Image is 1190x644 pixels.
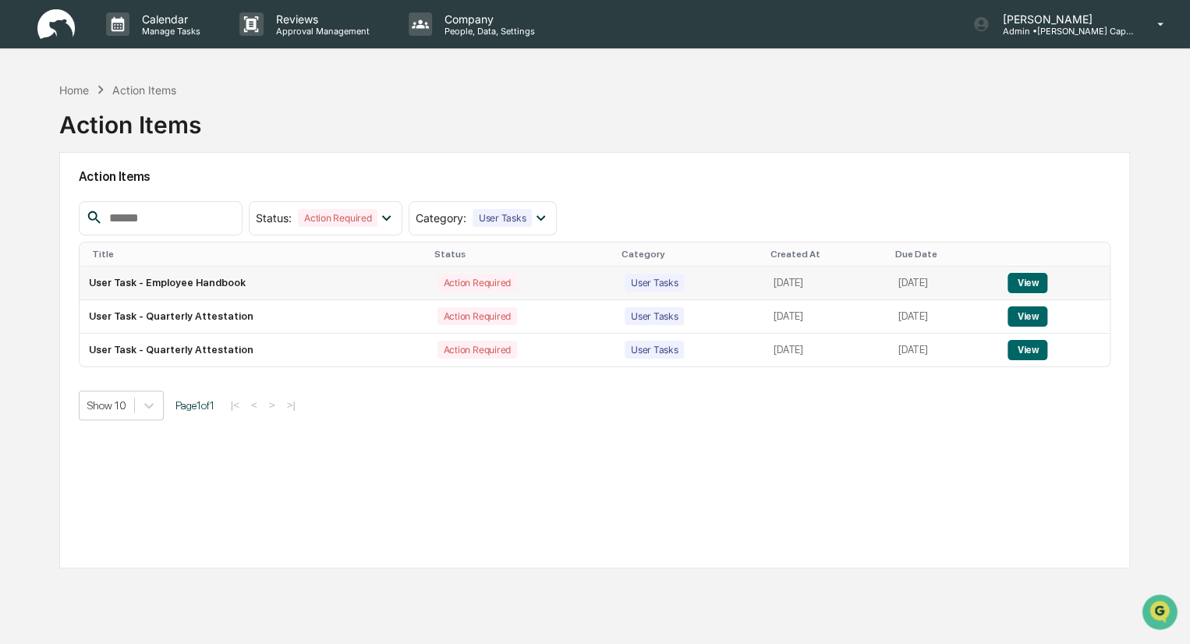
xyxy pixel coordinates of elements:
a: 🗄️Attestations [107,190,200,218]
button: View [1008,273,1047,293]
p: Reviews [264,12,377,26]
td: [DATE] [889,267,999,300]
td: [DATE] [889,334,999,366]
button: View [1008,306,1047,327]
td: [DATE] [889,300,999,334]
h2: Action Items [79,169,1110,184]
td: User Task - Quarterly Attestation [80,334,428,366]
iframe: Open customer support [1140,593,1182,635]
div: Status [434,249,609,260]
p: Manage Tasks [129,26,208,37]
span: Status : [256,211,292,225]
a: View [1008,344,1047,356]
img: 1746055101610-c473b297-6a78-478c-a979-82029cc54cd1 [16,119,44,147]
td: [DATE] [764,267,889,300]
span: Data Lookup [31,226,98,242]
button: > [264,398,280,412]
img: logo [37,9,75,40]
a: 🖐️Preclearance [9,190,107,218]
div: Action Required [298,209,377,227]
div: Home [59,83,89,97]
div: Start new chat [53,119,256,135]
button: Start new chat [265,124,284,143]
div: User Tasks [625,341,685,359]
div: Action Required [437,274,517,292]
td: [DATE] [764,334,889,366]
div: 🔎 [16,228,28,240]
a: Powered byPylon [110,264,189,276]
div: Action Items [59,98,201,139]
span: Attestations [129,196,193,212]
div: User Tasks [625,274,685,292]
div: Due Date [895,249,993,260]
p: Company [432,12,543,26]
button: >| [282,398,300,412]
div: 🗄️ [113,198,126,211]
p: Approval Management [264,26,377,37]
div: User Tasks [473,209,533,227]
td: User Task - Employee Handbook [80,267,428,300]
p: How can we help? [16,33,284,58]
span: Category : [416,211,466,225]
div: User Tasks [625,307,685,325]
a: View [1008,277,1047,288]
div: We're available if you need us! [53,135,197,147]
button: < [246,398,262,412]
div: 🖐️ [16,198,28,211]
span: Preclearance [31,196,101,212]
div: Action Required [437,341,517,359]
div: Category [622,249,758,260]
div: Title [92,249,422,260]
p: Admin • [PERSON_NAME] Capital [990,26,1135,37]
td: [DATE] [764,300,889,334]
p: [PERSON_NAME] [990,12,1135,26]
button: |< [226,398,244,412]
div: Action Items [112,83,176,97]
p: People, Data, Settings [432,26,543,37]
input: Clear [41,71,257,87]
span: Page 1 of 1 [175,399,214,412]
button: View [1008,340,1047,360]
p: Calendar [129,12,208,26]
span: Pylon [155,264,189,276]
div: Created At [770,249,883,260]
a: View [1008,310,1047,322]
td: User Task - Quarterly Attestation [80,300,428,334]
a: 🔎Data Lookup [9,220,104,248]
div: Action Required [437,307,517,325]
